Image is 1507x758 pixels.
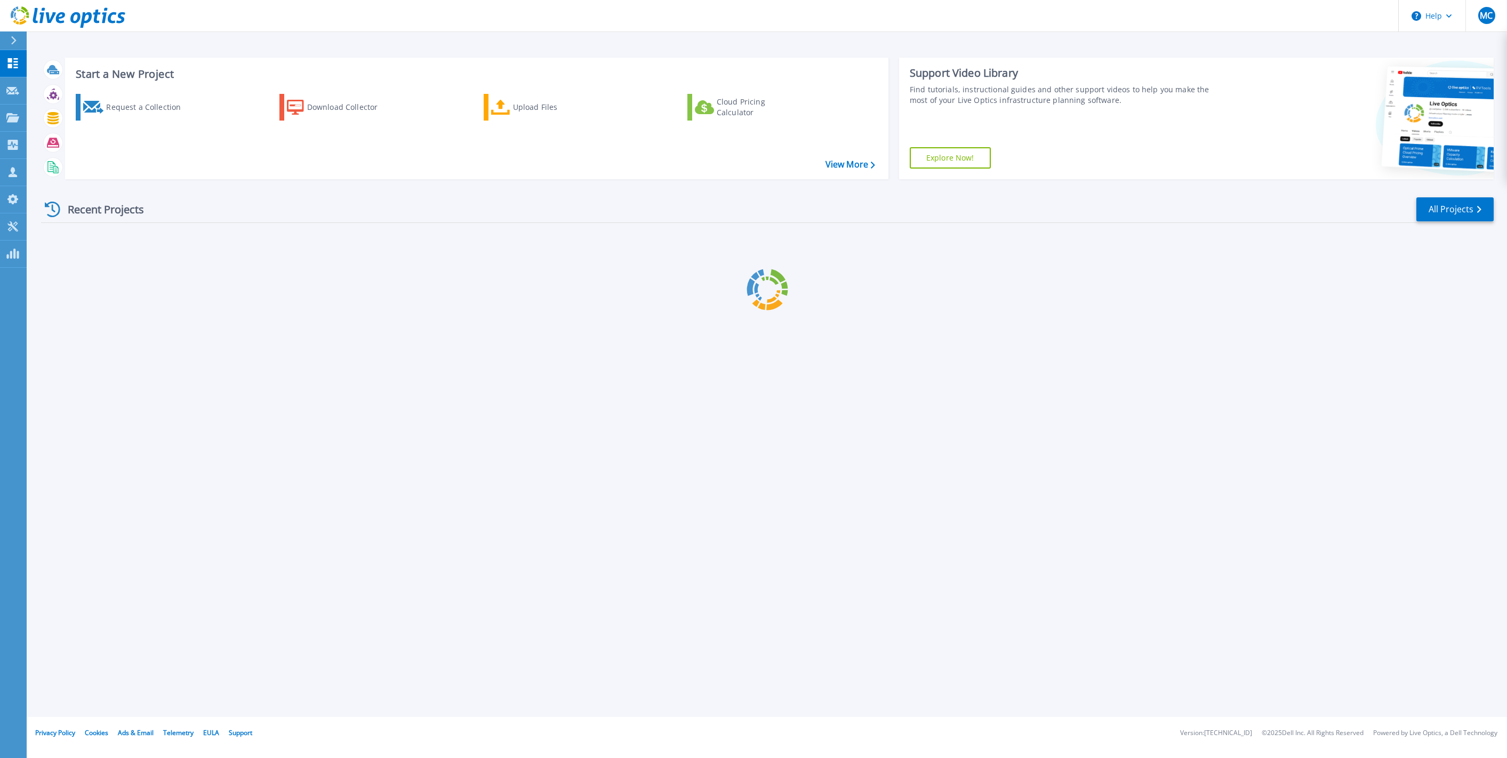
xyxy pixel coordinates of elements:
[76,68,875,80] h3: Start a New Project
[513,97,598,118] div: Upload Files
[229,728,252,737] a: Support
[85,728,108,737] a: Cookies
[41,196,158,222] div: Recent Projects
[910,84,1219,106] div: Find tutorials, instructional guides and other support videos to help you make the most of your L...
[203,728,219,737] a: EULA
[1373,730,1497,737] li: Powered by Live Optics, a Dell Technology
[1180,730,1252,737] li: Version: [TECHNICAL_ID]
[163,728,194,737] a: Telemetry
[307,97,392,118] div: Download Collector
[76,94,195,121] a: Request a Collection
[484,94,603,121] a: Upload Files
[279,94,398,121] a: Download Collector
[1416,197,1494,221] a: All Projects
[1480,11,1493,20] span: MC
[106,97,191,118] div: Request a Collection
[825,159,875,170] a: View More
[910,66,1219,80] div: Support Video Library
[118,728,154,737] a: Ads & Email
[1262,730,1364,737] li: © 2025 Dell Inc. All Rights Reserved
[717,97,802,118] div: Cloud Pricing Calculator
[687,94,806,121] a: Cloud Pricing Calculator
[35,728,75,737] a: Privacy Policy
[910,147,991,169] a: Explore Now!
